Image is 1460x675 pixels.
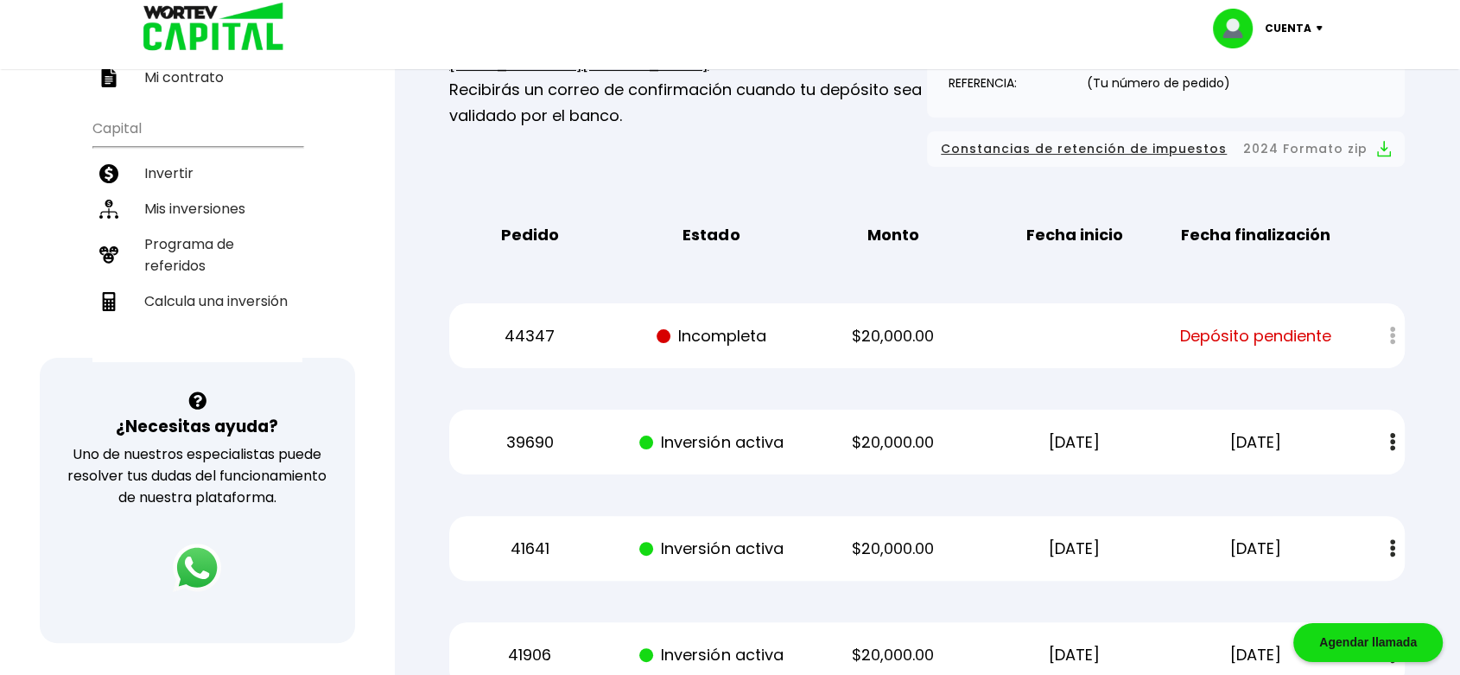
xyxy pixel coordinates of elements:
button: Constancias de retención de impuestos2024 Formato zip [941,138,1391,160]
p: 41906 [454,642,606,668]
p: 44347 [454,323,606,349]
p: Cuenta [1265,16,1311,41]
b: Estado [682,222,740,248]
img: icon-down [1311,26,1335,31]
a: Calcula una inversión [92,283,302,319]
p: $20,000.00 [816,642,969,668]
p: REFERENCIA: [949,70,1071,96]
b: Monto [866,222,918,248]
p: [DATE] [998,536,1151,562]
p: 39690 [454,430,606,455]
span: Constancias de retención de impuestos [941,138,1227,160]
p: [DATE] [998,430,1151,455]
p: Recuerda enviar tu comprobante de tu transferencia a Recibirás un correo de confirmación cuando t... [449,25,927,129]
p: (Tu número de pedido) [1087,70,1230,96]
p: [DATE] [998,642,1151,668]
p: Inversión activa [635,430,788,455]
p: $20,000.00 [816,430,969,455]
a: Mis inversiones [92,191,302,226]
div: Agendar llamada [1293,623,1443,662]
img: logos_whatsapp-icon.242b2217.svg [173,544,221,592]
a: Mi contrato [92,60,302,95]
p: [DATE] [1179,642,1332,668]
span: Depósito pendiente [1180,323,1331,349]
a: Invertir [92,156,302,191]
ul: Capital [92,109,302,362]
b: Fecha inicio [1026,222,1123,248]
p: [DATE] [1179,430,1332,455]
p: Uno de nuestros especialistas puede resolver tus dudas del funcionamiento de nuestra plataforma. [62,443,333,508]
p: Inversión activa [635,536,788,562]
p: Inversión activa [635,642,788,668]
p: [DATE] [1179,536,1332,562]
p: $20,000.00 [816,323,969,349]
h3: ¿Necesitas ayuda? [116,414,278,439]
b: Fecha finalización [1181,222,1330,248]
img: invertir-icon.b3b967d7.svg [99,164,118,183]
b: Pedido [501,222,559,248]
p: 41641 [454,536,606,562]
img: inversiones-icon.6695dc30.svg [99,200,118,219]
img: recomiendanos-icon.9b8e9327.svg [99,245,118,264]
img: contrato-icon.f2db500c.svg [99,68,118,87]
p: $20,000.00 [816,536,969,562]
img: calculadora-icon.17d418c4.svg [99,292,118,311]
a: Programa de referidos [92,226,302,283]
img: profile-image [1213,9,1265,48]
p: Incompleta [635,323,788,349]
